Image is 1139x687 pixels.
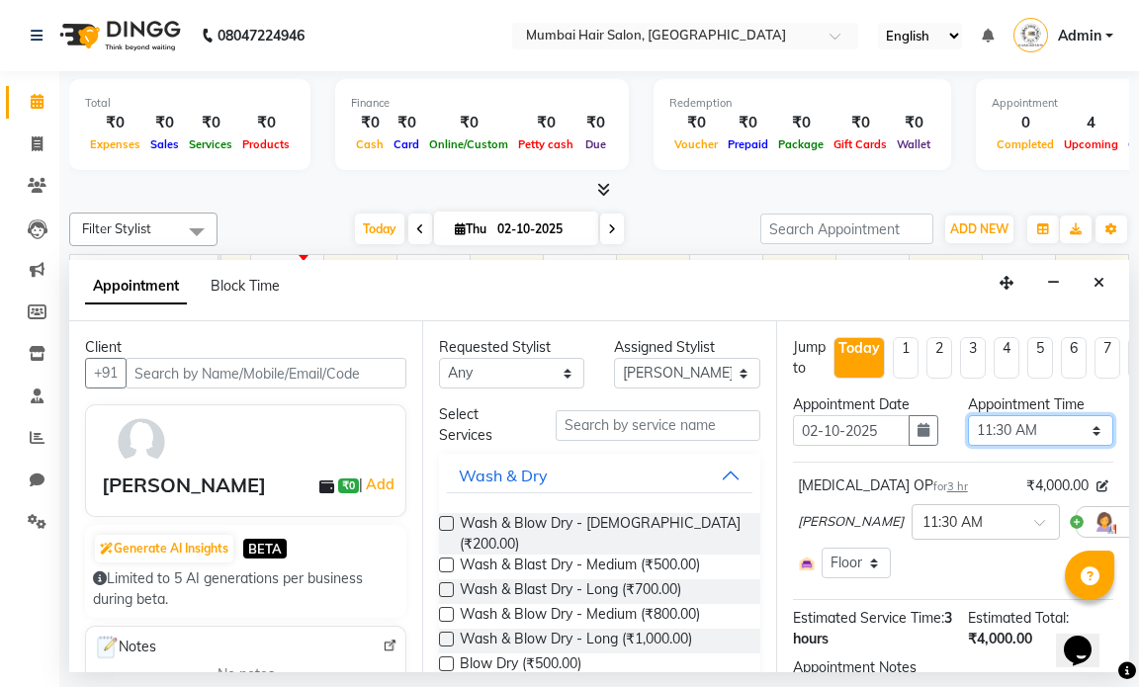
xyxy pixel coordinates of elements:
a: 11:00 AM [251,259,322,288]
span: Wash & Blast Dry - Medium (₹500.00) [460,555,700,579]
i: Edit price [1096,480,1108,492]
div: ₹0 [773,112,829,134]
span: Admin [1058,26,1101,46]
div: ₹0 [578,112,613,134]
a: 12:00 PM [324,259,394,288]
li: 5 [1027,337,1053,379]
span: ₹4,000.00 [1026,475,1089,496]
iframe: chat widget [1056,608,1119,667]
span: ₹0 [338,478,359,494]
span: Wash & Blow Dry - Long (₹1,000.00) [460,629,692,653]
div: 0 [992,112,1059,134]
div: Requested Stylist [439,337,584,358]
img: Interior.png [798,555,816,572]
div: Wash & Dry [459,464,548,487]
span: Services [184,137,237,151]
img: Hairdresser.png [1093,510,1116,534]
span: Estimated Service Time: [793,609,944,627]
span: Expenses [85,137,145,151]
span: Wash & Blast Dry - Long (₹700.00) [460,579,681,604]
span: Card [389,137,424,151]
li: 4 [994,337,1019,379]
div: ₹0 [723,112,773,134]
li: 6 [1061,337,1087,379]
span: Today [355,214,404,244]
li: 2 [926,337,952,379]
input: yyyy-mm-dd [793,415,910,446]
span: Package [773,137,829,151]
div: Appointment Notes [793,657,1113,678]
span: [PERSON_NAME] [798,512,904,532]
div: ₹0 [892,112,935,134]
div: Today [838,338,880,359]
img: logo [50,8,186,63]
div: ₹0 [145,112,184,134]
li: 1 [893,337,919,379]
span: No notes [218,664,275,685]
button: Wash & Dry [447,458,751,493]
span: Upcoming [1059,137,1123,151]
span: Voucher [669,137,723,151]
span: Filter Stylist [82,220,151,236]
button: Close [1085,268,1113,299]
div: Limited to 5 AI generations per business during beta. [93,568,398,610]
span: Cash [351,137,389,151]
span: Notes [94,635,156,660]
li: 3 [960,337,986,379]
div: ₹0 [237,112,295,134]
div: Appointment Time [968,394,1113,415]
a: 3:00 PM [544,259,606,288]
span: Products [237,137,295,151]
b: 08047224946 [218,8,305,63]
a: 8:00 PM [910,259,972,288]
span: Petty cash [513,137,578,151]
small: for [933,479,968,493]
div: Finance [351,95,613,112]
input: Search Appointment [760,214,933,244]
span: BETA [243,539,287,558]
div: ₹0 [669,112,723,134]
span: Sales [145,137,184,151]
button: Generate AI Insights [95,535,233,562]
span: | [359,472,397,496]
div: ₹0 [829,112,892,134]
a: 1:00 PM [397,259,460,288]
div: ₹0 [85,112,145,134]
span: Thu [450,221,491,236]
button: ADD NEW [945,215,1013,243]
span: Estimated Total: [968,609,1069,627]
div: [PERSON_NAME] [102,471,266,500]
div: ₹0 [424,112,513,134]
img: Admin [1013,18,1048,52]
div: Jump to [793,337,826,379]
span: Due [580,137,611,151]
input: Search by service name [556,410,759,441]
img: avatar [113,413,170,471]
span: Block Time [211,277,280,295]
div: Client [85,337,406,358]
div: Appointment Date [793,394,938,415]
span: Gift Cards [829,137,892,151]
span: Prepaid [723,137,773,151]
div: Select Services [424,404,541,446]
span: 3 hr [947,479,968,493]
span: Completed [992,137,1059,151]
span: ADD NEW [950,221,1008,236]
div: ₹0 [351,112,389,134]
span: Wash & Blow Dry - [DEMOGRAPHIC_DATA] (₹200.00) [460,513,744,555]
div: Assigned Stylist [614,337,759,358]
input: Search by Name/Mobile/Email/Code [126,358,406,388]
a: 5:00 PM [690,259,752,288]
div: [MEDICAL_DATA] OP [798,475,968,496]
span: ₹4,000.00 [968,630,1032,647]
button: +91 [85,358,127,388]
div: ₹0 [513,112,578,134]
div: 4 [1059,112,1123,134]
a: 2:00 PM [471,259,533,288]
a: Add [363,472,397,496]
div: Total [85,95,295,112]
a: 4:00 PM [617,259,679,288]
span: Wash & Blow Dry - Medium (₹800.00) [460,604,700,629]
a: 9:00 PM [983,259,1045,288]
span: Appointment [85,269,187,304]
